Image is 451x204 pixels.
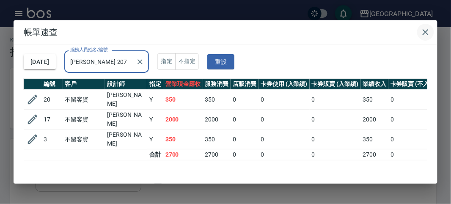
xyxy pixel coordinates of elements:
[258,90,310,110] td: 0
[147,79,163,90] th: 指定
[157,53,176,70] button: 指定
[231,90,258,110] td: 0
[41,130,63,149] td: 3
[388,149,445,160] td: 0
[134,56,146,68] button: Clear
[63,90,105,110] td: 不留客資
[360,90,388,110] td: 350
[63,110,105,130] td: 不留客資
[163,149,203,160] td: 2700
[147,110,163,130] td: Y
[231,130,258,149] td: 0
[258,110,310,130] td: 0
[310,149,361,160] td: 0
[63,79,105,90] th: 客戶
[147,90,163,110] td: Y
[41,79,63,90] th: 編號
[388,90,445,110] td: 0
[41,90,63,110] td: 20
[203,110,231,130] td: 2000
[203,90,231,110] td: 350
[14,20,437,44] h2: 帳單速查
[231,149,258,160] td: 0
[360,149,388,160] td: 2700
[63,130,105,149] td: 不留客資
[310,90,361,110] td: 0
[105,130,147,149] td: [PERSON_NAME]
[24,54,56,70] button: [DATE]
[163,130,203,149] td: 350
[360,130,388,149] td: 350
[41,110,63,130] td: 17
[258,130,310,149] td: 0
[388,130,445,149] td: 0
[231,110,258,130] td: 0
[360,110,388,130] td: 2000
[231,79,258,90] th: 店販消費
[388,110,445,130] td: 0
[147,130,163,149] td: Y
[203,149,231,160] td: 2700
[105,110,147,130] td: [PERSON_NAME]
[207,54,234,70] button: 重設
[163,79,203,90] th: 營業現金應收
[258,79,310,90] th: 卡券使用 (入業績)
[258,149,310,160] td: 0
[105,90,147,110] td: [PERSON_NAME]
[70,47,107,53] label: 服務人員姓名/編號
[105,79,147,90] th: 設計師
[147,149,163,160] td: 合計
[203,130,231,149] td: 350
[203,79,231,90] th: 服務消費
[310,110,361,130] td: 0
[175,53,199,70] button: 不指定
[360,79,388,90] th: 業績收入
[388,79,445,90] th: 卡券販賣 (不入業績)
[310,130,361,149] td: 0
[163,110,203,130] td: 2000
[163,90,203,110] td: 350
[310,79,361,90] th: 卡券販賣 (入業績)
